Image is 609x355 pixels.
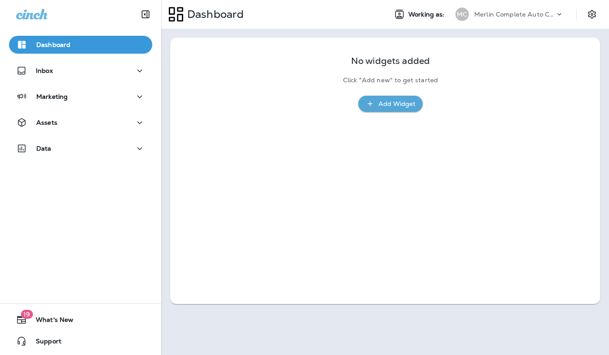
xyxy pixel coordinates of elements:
button: Settings [584,6,600,22]
p: Data [36,145,51,152]
p: Assets [36,119,57,126]
p: Marketing [36,93,68,100]
button: Assets [9,114,152,131]
p: Merlin Complete Auto Care [474,11,555,18]
button: Collapse Sidebar [133,5,158,23]
span: What's New [27,316,73,327]
p: Dashboard [36,41,70,48]
p: No widgets added [351,57,430,65]
p: Dashboard [184,8,244,21]
button: Dashboard [9,36,152,54]
button: Marketing [9,88,152,106]
p: Click "Add new" to get started [343,76,438,84]
button: 19What's New [9,311,152,329]
button: Data [9,139,152,157]
div: Add Widget [378,98,416,110]
span: Working as: [408,11,446,18]
p: Inbox [36,67,53,74]
button: Add Widget [358,96,423,112]
span: 19 [21,310,33,319]
button: Support [9,332,152,350]
button: Inbox [9,62,152,80]
div: MC [455,8,469,21]
span: Support [27,338,61,348]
